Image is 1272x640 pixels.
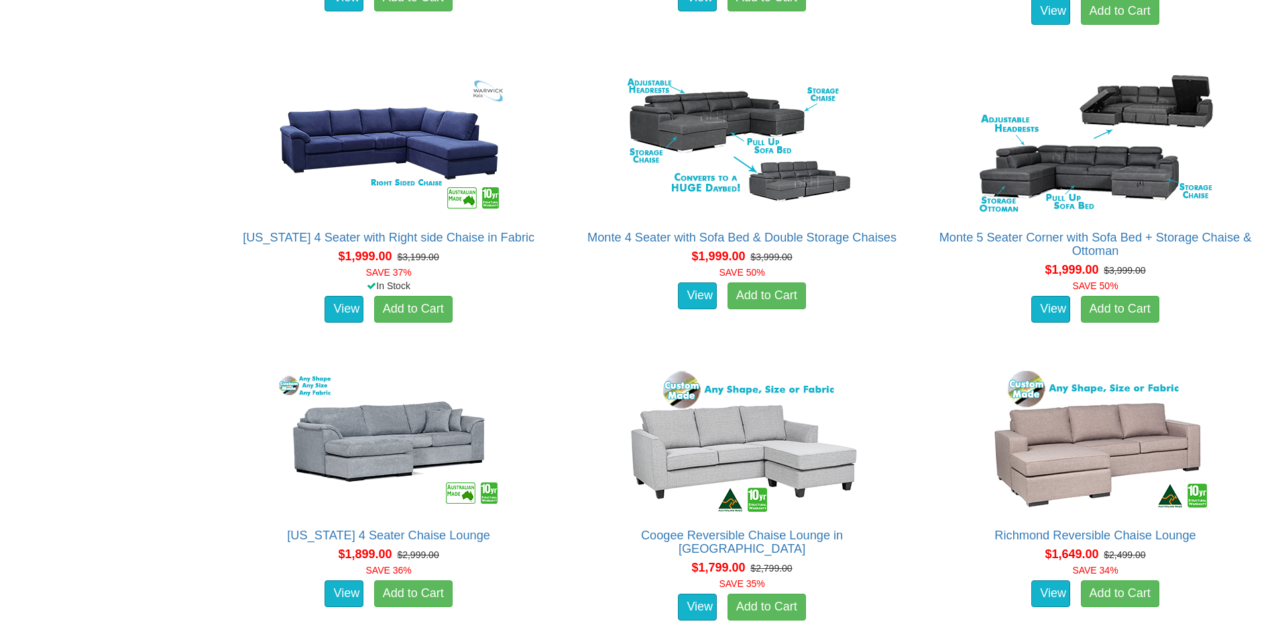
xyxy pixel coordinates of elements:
a: Coogee Reversible Chaise Lounge in [GEOGRAPHIC_DATA] [641,529,843,555]
a: View [1031,580,1070,607]
a: Monte 4 Seater with Sofa Bed & Double Storage Chaises [587,231,897,244]
del: $2,799.00 [750,563,792,574]
a: Add to Cart [1081,580,1159,607]
a: [US_STATE] 4 Seater with Right side Chaise in Fabric [243,231,534,244]
img: Texas 4 Seater Chaise Lounge [268,368,510,515]
a: Add to Cart [1081,296,1159,323]
del: $3,999.00 [1104,265,1145,276]
a: [US_STATE] 4 Seater Chaise Lounge [287,529,490,542]
img: Coogee Reversible Chaise Lounge in Fabric [622,368,863,515]
a: Monte 5 Seater Corner with Sofa Bed + Storage Chaise & Ottoman [939,231,1252,258]
div: In Stock [219,279,558,292]
span: $1,649.00 [1045,547,1098,561]
a: Add to Cart [374,296,453,323]
font: SAVE 34% [1072,565,1118,576]
font: SAVE 35% [719,578,764,589]
a: View [325,580,363,607]
img: Richmond Reversible Chaise Lounge [975,368,1216,515]
font: SAVE 36% [366,565,412,576]
a: View [325,296,363,323]
a: Add to Cart [374,580,453,607]
span: $1,999.00 [1045,263,1098,276]
font: SAVE 50% [719,267,764,278]
a: Richmond Reversible Chaise Lounge [994,529,1196,542]
a: Add to Cart [728,282,806,309]
font: SAVE 50% [1072,280,1118,291]
span: $1,999.00 [691,250,745,263]
del: $2,999.00 [397,549,439,560]
img: Monte 4 Seater with Sofa Bed & Double Storage Chaises [622,70,863,217]
img: Arizona 4 Seater with Right side Chaise in Fabric [268,70,510,217]
span: $1,999.00 [339,250,392,263]
a: View [678,594,717,621]
del: $3,199.00 [397,252,439,262]
img: Monte 5 Seater Corner with Sofa Bed + Storage Chaise & Ottoman [975,70,1216,217]
del: $3,999.00 [750,252,792,262]
a: View [678,282,717,309]
font: SAVE 37% [366,267,412,278]
del: $2,499.00 [1104,549,1145,560]
span: $1,799.00 [691,561,745,574]
a: View [1031,296,1070,323]
span: $1,899.00 [339,547,392,561]
a: Add to Cart [728,594,806,621]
